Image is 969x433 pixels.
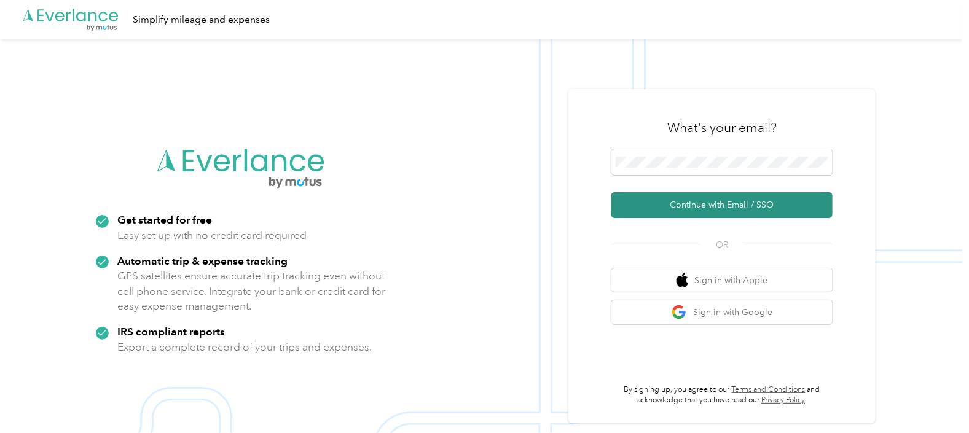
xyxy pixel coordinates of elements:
img: apple logo [677,273,689,288]
button: google logoSign in with Google [611,300,833,324]
strong: IRS compliant reports [117,325,225,338]
strong: Automatic trip & expense tracking [117,254,288,267]
p: Easy set up with no credit card required [117,228,307,243]
button: apple logoSign in with Apple [611,268,833,292]
div: Simplify mileage and expenses [133,12,270,28]
span: OR [700,238,743,251]
h3: What's your email? [667,119,777,136]
button: Continue with Email / SSO [611,192,833,218]
strong: Get started for free [117,213,212,226]
p: By signing up, you agree to our and acknowledge that you have read our . [611,384,833,406]
a: Terms and Conditions [732,385,806,394]
p: Export a complete record of your trips and expenses. [117,340,372,355]
img: google logo [672,305,687,320]
p: GPS satellites ensure accurate trip tracking even without cell phone service. Integrate your bank... [117,268,386,314]
a: Privacy Policy [761,396,805,405]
